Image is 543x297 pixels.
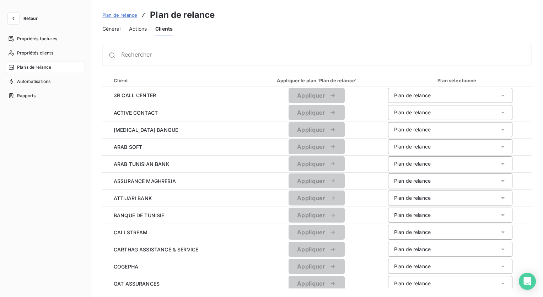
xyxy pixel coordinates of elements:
span: COGEPHA [108,263,245,270]
div: Appliquer le plan 'Plan de relance' [258,77,377,84]
span: ATTIJARI BANK [108,194,245,202]
span: CALLSTREAM [108,229,245,236]
a: Plans de relance [6,62,85,73]
div: Plan de relance [394,263,431,270]
span: Retour [23,16,38,21]
span: Clients [155,25,173,32]
div: Plan de relance [394,92,431,99]
a: Rapports [6,90,85,101]
a: Propriétés factures [6,33,85,45]
button: Appliquer [289,122,345,137]
button: Appliquer [289,173,345,188]
span: Général [102,25,120,32]
div: Plan de relance [394,212,431,219]
span: [MEDICAL_DATA] BANQUE [108,126,245,134]
span: Rapports [17,93,36,99]
button: Appliquer [289,88,345,103]
a: Propriétés clients [6,47,85,59]
div: Client [109,77,245,84]
button: Appliquer [289,276,345,291]
span: 3R CALL CENTER [108,92,245,99]
button: Appliquer [289,208,345,223]
span: ARAB SOFT [108,143,245,151]
div: Plan de relance [394,160,431,167]
button: Appliquer [289,259,345,274]
button: Appliquer [289,105,345,120]
div: Plan de relance [394,177,431,184]
span: Propriétés factures [17,36,57,42]
div: Plan de relance [394,280,431,287]
div: Plan de relance [394,229,431,236]
span: Automatisations [17,78,50,85]
div: Plan de relance [394,143,431,150]
span: Propriétés clients [17,50,53,56]
span: GAT ASSURANCES [108,280,245,287]
button: Appliquer [289,242,345,257]
span: ASSURANCE MAGHREBIA [108,177,245,185]
span: ACTIVE CONTACT [108,109,245,116]
button: Appliquer [289,139,345,154]
span: Plan de relance [102,12,137,18]
h3: Plan de relance [150,9,215,21]
div: Plan de relance [394,246,431,253]
div: Open Intercom Messenger [519,273,536,290]
a: Automatisations [6,76,85,87]
span: ARAB TUNISIAN BANK [108,160,245,168]
button: Appliquer [289,225,345,240]
div: Plan de relance [394,126,431,133]
div: Plan de relance [394,194,431,202]
a: Plan de relance [102,11,137,19]
span: CARTHAG ASSISTANCE & SERVICE [108,246,245,253]
button: Appliquer [289,156,345,171]
div: Plan de relance [394,109,431,116]
button: Appliquer [289,191,345,205]
span: Plans de relance [17,64,51,71]
div: Plan sélectionné [389,77,526,84]
input: placeholder [121,52,531,59]
span: BANQUE DE TUNISIE [108,212,245,219]
span: Actions [129,25,147,32]
button: Retour [6,13,43,24]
